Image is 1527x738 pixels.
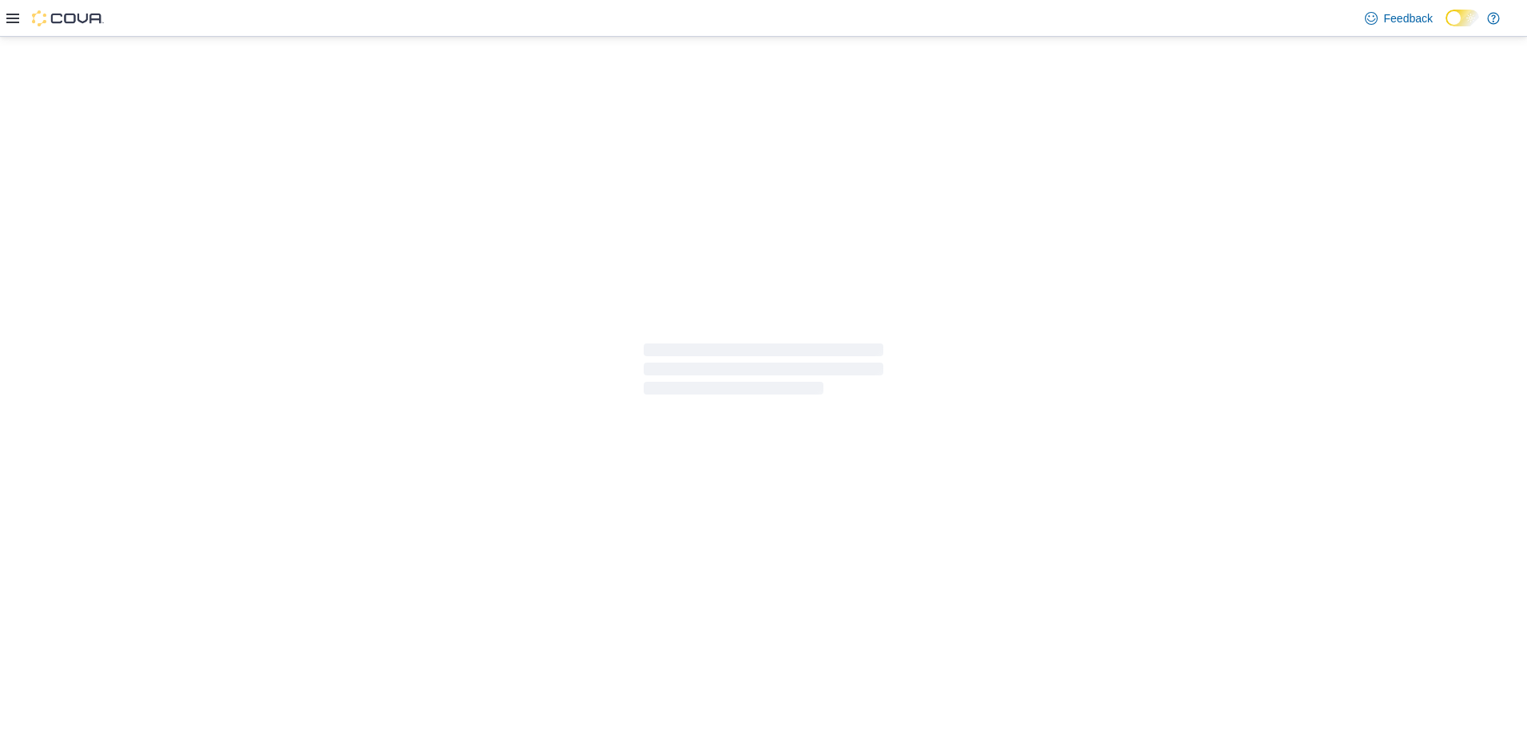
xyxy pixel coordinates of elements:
span: Feedback [1384,10,1433,26]
span: Loading [644,347,883,398]
a: Feedback [1358,2,1439,34]
input: Dark Mode [1446,10,1479,26]
span: Dark Mode [1446,26,1446,27]
img: Cova [32,10,104,26]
